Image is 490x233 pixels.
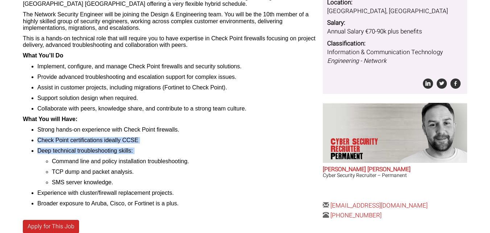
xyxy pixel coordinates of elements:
p: This is a hands-on technical role that will require you to have expertise in Check Point firewall... [23,35,317,49]
dd: [GEOGRAPHIC_DATA], [GEOGRAPHIC_DATA] [327,7,463,16]
li: Strong hands-on experience with Check Point firewalls. [37,126,317,133]
li: Command line and policy installation troubleshooting. [52,158,317,165]
span: Permanent [331,153,387,160]
li: TCP dump and packet analysis. [52,169,317,175]
h3: Cyber Security Recruiter – Permanent [323,173,467,178]
li: Implement, configure, and manage Check Point firewalls and security solutions. [37,63,317,70]
img: John James Baird does Cyber Security Recruiter Permanent [398,103,467,163]
li: Provide advanced troubleshooting and escalation support for complex issues. [37,74,317,80]
li: Check Point certifications ideally CCSE [37,137,317,144]
li: Collaborate with peers, knowledge share, and contribute to a strong team culture. [37,105,317,112]
li: Support solution design when required. [37,95,317,101]
dd: Information & Communication Technology [327,48,463,66]
dd: Annual Salary €70-90k plus benefits [327,27,463,36]
p: The Network Security Engineer will be joining the Design & Engineering team. You will be the 10th... [23,11,317,31]
li: Experience with cluster/firewall replacement projects. [37,190,317,196]
b: What You will Have: [23,116,78,122]
li: SMS server knowledge. [52,179,317,186]
dt: Classification: [327,39,463,48]
dt: Salary: [327,19,463,27]
li: Deep technical troubleshooting skills: [37,148,317,154]
b: What You’ll Do [23,52,63,59]
li: Assist in customer projects, including migrations (Fortinet to Check Point). [37,84,317,91]
a: [EMAIL_ADDRESS][DOMAIN_NAME] [330,201,428,210]
p: Cyber Security Recruiter [331,138,387,160]
li: Broader exposure to Aruba, Cisco, or Fortinet is a plus. [37,200,317,207]
h2: [PERSON_NAME] [PERSON_NAME] [323,166,467,173]
a: [PHONE_NUMBER] [330,211,382,220]
i: Engineering - Network [327,56,386,65]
